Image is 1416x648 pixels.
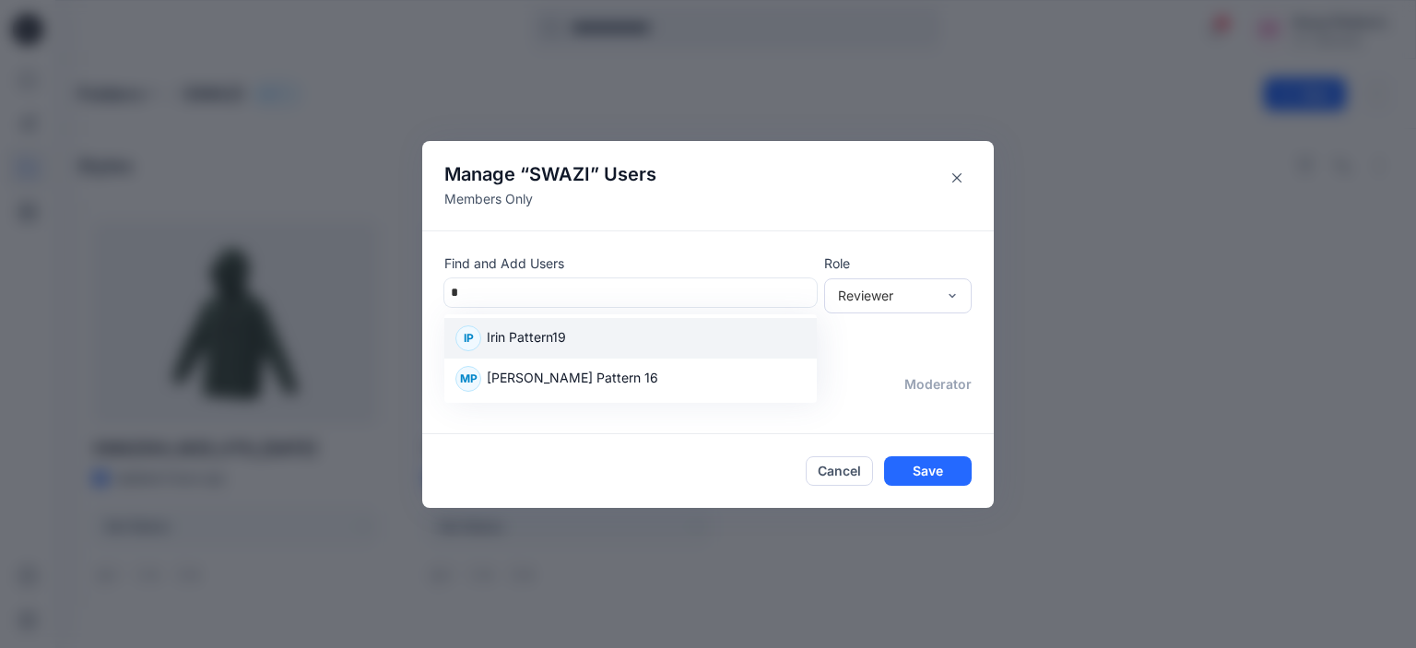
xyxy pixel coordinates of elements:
p: moderator [904,374,972,394]
p: Role [824,253,972,273]
button: Close [942,163,972,193]
h4: Manage “ ” Users [444,163,656,185]
button: Save [884,456,972,486]
span: SWAZI [529,163,590,185]
p: Find and Add Users [444,253,817,273]
div: Reviewer [838,286,936,305]
button: Cancel [806,456,873,486]
p: Irin Pattern19 [487,327,566,351]
div: IP [455,325,481,351]
p: Members Only [444,189,656,208]
div: MP [455,366,481,392]
p: [PERSON_NAME] Pattern 16 [487,368,658,392]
